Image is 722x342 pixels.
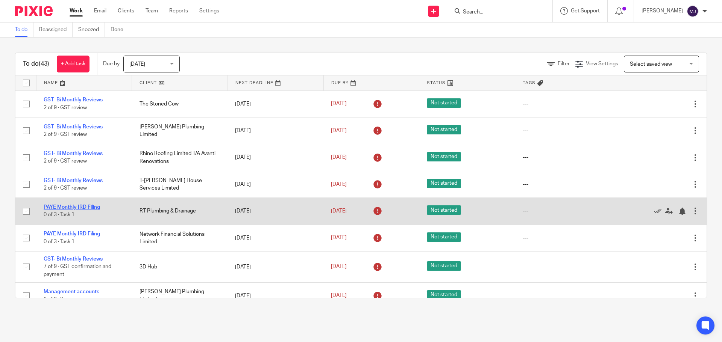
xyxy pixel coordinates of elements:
[228,282,323,309] td: [DATE]
[39,61,49,67] span: (43)
[331,264,347,270] span: [DATE]
[132,198,228,224] td: RT Plumbing & Drainage
[111,23,129,37] a: Done
[642,7,683,15] p: [PERSON_NAME]
[630,62,672,67] span: Select saved view
[44,151,103,156] a: GST- Bi Monthly Reviews
[228,144,323,171] td: [DATE]
[132,224,228,251] td: Network Financial Solutions Limited
[132,171,228,197] td: T-[PERSON_NAME] House Services Limited
[523,292,604,300] div: ---
[523,234,604,242] div: ---
[44,105,87,110] span: 2 of 9 · GST review
[132,90,228,117] td: The Stoned Cow
[132,144,228,171] td: Rhino Roofing Limited T/A Avanti Renovations
[331,235,347,241] span: [DATE]
[39,23,73,37] a: Reassigned
[70,7,83,15] a: Work
[228,198,323,224] td: [DATE]
[654,207,665,215] a: Mark as done
[44,159,87,164] span: 2 of 9 · GST review
[44,124,103,130] a: GST- Bi Monthly Reviews
[687,5,699,17] img: svg%3E
[44,256,103,262] a: GST- Bi Monthly Reviews
[44,297,95,302] span: 0 of 2 · Prepare report
[427,261,461,271] span: Not started
[44,178,103,183] a: GST- Bi Monthly Reviews
[44,212,74,218] span: 0 of 3 · Task 1
[15,6,53,16] img: Pixie
[44,289,99,294] a: Management accounts
[132,252,228,282] td: 3D Hub
[523,154,604,161] div: ---
[132,117,228,144] td: [PERSON_NAME] Plumbing LImited
[427,232,461,242] span: Not started
[427,98,461,108] span: Not started
[331,101,347,107] span: [DATE]
[427,179,461,188] span: Not started
[228,117,323,144] td: [DATE]
[15,23,33,37] a: To do
[523,263,604,271] div: ---
[23,60,49,68] h1: To do
[523,81,535,85] span: Tags
[103,60,120,68] p: Due by
[228,224,323,251] td: [DATE]
[57,56,89,72] a: + Add task
[427,205,461,215] span: Not started
[169,7,188,15] a: Reports
[78,23,105,37] a: Snoozed
[586,61,618,66] span: View Settings
[331,208,347,214] span: [DATE]
[44,205,100,210] a: PAYE Monthly IRD Filing
[118,7,134,15] a: Clients
[94,7,106,15] a: Email
[427,290,461,300] span: Not started
[44,97,103,102] a: GST- Bi Monthly Reviews
[228,252,323,282] td: [DATE]
[558,61,570,66] span: Filter
[44,239,74,244] span: 0 of 3 · Task 1
[331,293,347,298] span: [DATE]
[331,182,347,187] span: [DATE]
[44,132,87,137] span: 2 of 9 · GST review
[523,100,604,108] div: ---
[129,62,145,67] span: [DATE]
[199,7,219,15] a: Settings
[44,264,111,277] span: 7 of 9 · GST confirmation and payment
[571,8,600,14] span: Get Support
[132,282,228,309] td: [PERSON_NAME] Plumbing LImited
[523,127,604,134] div: ---
[427,152,461,161] span: Not started
[427,125,461,134] span: Not started
[44,185,87,191] span: 2 of 9 · GST review
[462,9,530,16] input: Search
[146,7,158,15] a: Team
[44,231,100,237] a: PAYE Monthly IRD Filing
[331,155,347,160] span: [DATE]
[331,128,347,133] span: [DATE]
[523,181,604,188] div: ---
[228,90,323,117] td: [DATE]
[523,207,604,215] div: ---
[228,171,323,197] td: [DATE]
